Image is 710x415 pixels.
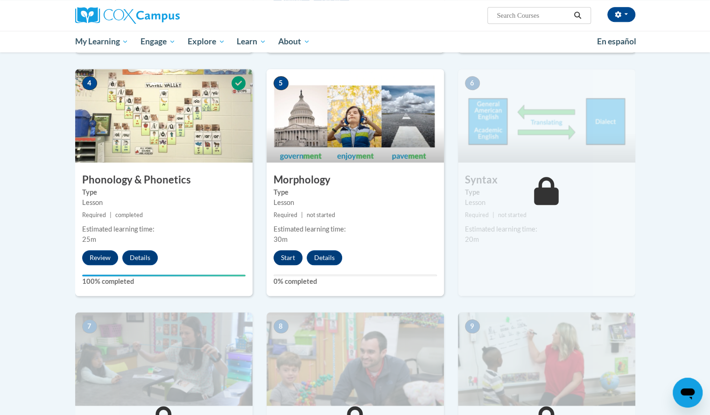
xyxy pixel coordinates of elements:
[465,319,480,333] span: 9
[465,224,628,234] div: Estimated learning time:
[307,250,342,265] button: Details
[607,7,635,22] button: Account Settings
[274,197,437,208] div: Lesson
[61,31,649,52] div: Main menu
[274,187,437,197] label: Type
[597,36,636,46] span: En español
[496,10,570,21] input: Search Courses
[134,31,182,52] a: Engage
[75,7,180,24] img: Cox Campus
[115,211,143,218] span: completed
[465,197,628,208] div: Lesson
[110,211,112,218] span: |
[274,235,288,243] span: 30m
[69,31,135,52] a: My Learning
[458,173,635,187] h3: Syntax
[272,31,316,52] a: About
[75,69,253,162] img: Course Image
[591,32,642,51] a: En español
[182,31,231,52] a: Explore
[458,69,635,162] img: Course Image
[267,312,444,406] img: Course Image
[82,276,246,287] label: 100% completed
[465,76,480,90] span: 6
[498,211,527,218] span: not started
[465,187,628,197] label: Type
[82,197,246,208] div: Lesson
[301,211,303,218] span: |
[231,31,272,52] a: Learn
[278,36,310,47] span: About
[274,76,288,90] span: 5
[267,173,444,187] h3: Morphology
[82,274,246,276] div: Your progress
[82,235,96,243] span: 25m
[492,211,494,218] span: |
[274,276,437,287] label: 0% completed
[122,250,158,265] button: Details
[307,211,335,218] span: not started
[82,187,246,197] label: Type
[75,36,128,47] span: My Learning
[465,211,489,218] span: Required
[274,224,437,234] div: Estimated learning time:
[274,319,288,333] span: 8
[274,250,302,265] button: Start
[82,211,106,218] span: Required
[75,173,253,187] h3: Phonology & Phonetics
[274,211,297,218] span: Required
[673,378,703,408] iframe: Button to launch messaging window
[82,319,97,333] span: 7
[75,312,253,406] img: Course Image
[237,36,266,47] span: Learn
[82,224,246,234] div: Estimated learning time:
[465,235,479,243] span: 20m
[75,7,253,24] a: Cox Campus
[82,76,97,90] span: 4
[141,36,176,47] span: Engage
[570,10,584,21] button: Search
[82,250,118,265] button: Review
[267,69,444,162] img: Course Image
[458,312,635,406] img: Course Image
[188,36,225,47] span: Explore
